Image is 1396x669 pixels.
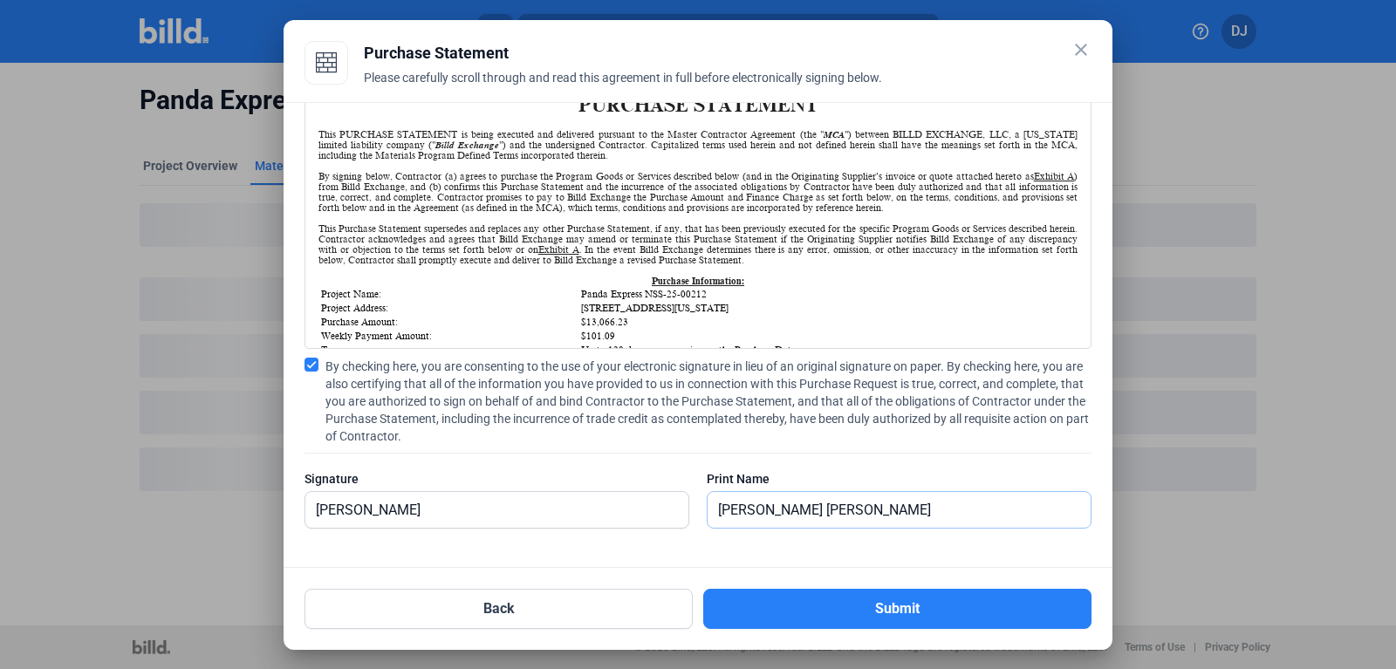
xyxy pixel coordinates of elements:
[320,344,578,356] td: Term:
[305,589,693,629] button: Back
[580,316,1076,328] td: $13,066.23
[652,276,744,286] u: Purchase Information:
[707,470,1091,488] div: Print Name
[708,492,1091,528] input: Print Name
[435,140,499,150] i: Billd Exchange
[824,129,845,140] i: MCA
[318,223,1078,265] div: This Purchase Statement supersedes and replaces any other Purchase Statement, if any, that has be...
[318,129,1078,160] div: This PURCHASE STATEMENT is being executed and delivered pursuant to the Master Contractor Agreeme...
[320,316,578,328] td: Purchase Amount:
[305,492,669,528] input: Signature
[580,330,1076,342] td: $101.09
[318,171,1078,213] div: By signing below, Contractor (a) agrees to purchase the Program Goods or Services described below...
[320,302,578,314] td: Project Address:
[1071,39,1091,60] mat-icon: close
[305,470,689,488] div: Signature
[538,244,579,255] u: Exhibit A
[703,589,1091,629] button: Submit
[325,358,1091,445] span: By checking here, you are consenting to the use of your electronic signature in lieu of an origin...
[1034,171,1074,181] u: Exhibit A
[580,302,1076,314] td: [STREET_ADDRESS][US_STATE]
[580,344,1076,356] td: Up to 120 days, commencing on the Purchase Date
[320,288,578,300] td: Project Name:
[364,41,1091,65] div: Purchase Statement
[364,69,1091,107] div: Please carefully scroll through and read this agreement in full before electronically signing below.
[320,330,578,342] td: Weekly Payment Amount:
[580,288,1076,300] td: Panda Express NSS-25-00212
